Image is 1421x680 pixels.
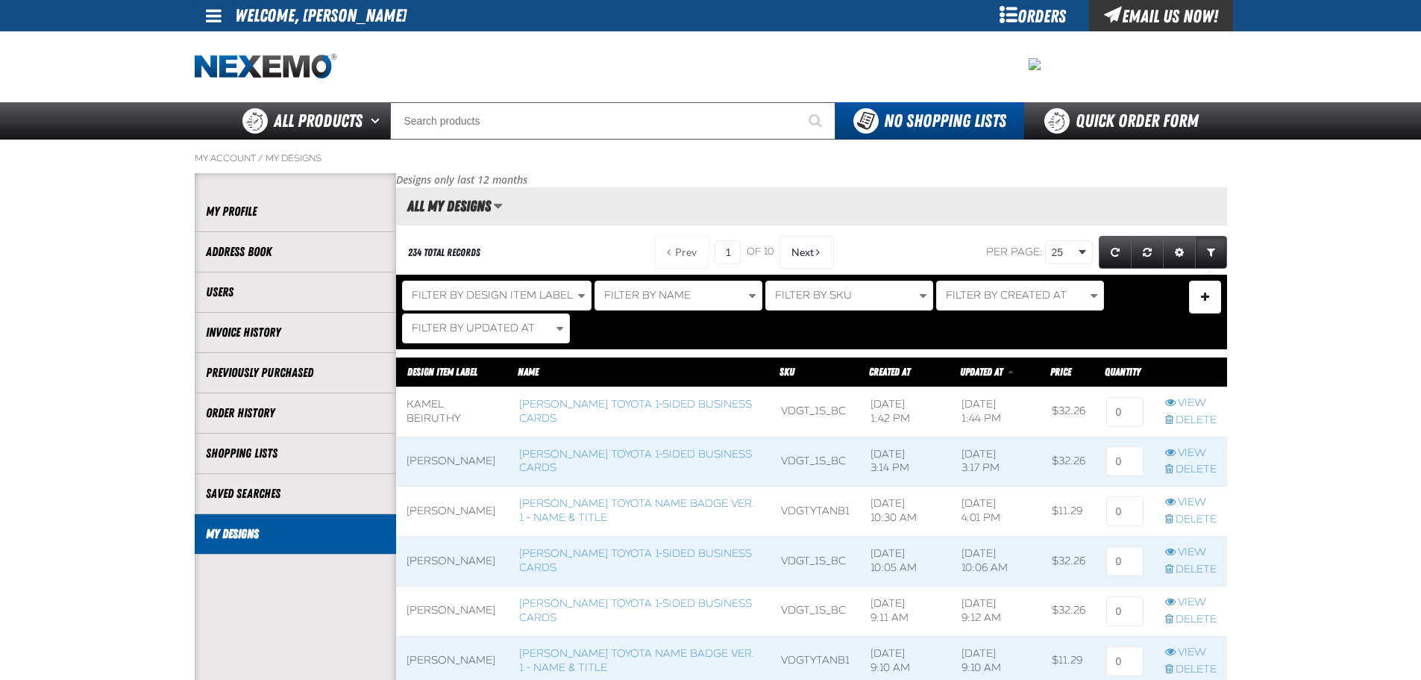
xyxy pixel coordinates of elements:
[771,537,860,587] td: VDGT_1S_BC
[1165,396,1217,411] a: View row action
[493,193,503,219] button: Manage grid views. Current view is All My Designs
[936,281,1104,311] button: Filter By Created At
[1052,245,1076,261] span: 25
[396,198,491,214] h2: All My Designs
[1189,281,1221,314] button: Expand or Collapse Filter Management drop-down
[951,487,1042,537] td: [DATE] 4:01 PM
[206,243,385,261] a: Address Book
[195,152,1227,164] nav: Breadcrumbs
[860,387,951,437] td: [DATE] 1:42 PM
[206,525,385,543] a: My Designs
[407,366,477,378] a: Design Item Label
[747,246,774,259] span: of 10
[1165,596,1217,610] a: View row action
[1165,563,1217,577] a: Delete row action
[1099,236,1132,269] a: Refresh grid action
[206,485,385,502] a: Saved Searches
[402,314,570,343] button: Filter By Updated At
[775,289,852,302] span: Filter By SKU
[396,487,509,537] td: [PERSON_NAME]
[195,54,336,80] a: Home
[519,497,755,524] a: [PERSON_NAME] Toyota Name Badge Ver. 1 - Name & Title
[1041,586,1096,636] td: $32.26
[1041,487,1096,537] td: $11.29
[1106,446,1144,476] input: 0
[771,586,860,636] td: VDGT_1S_BC
[1163,236,1196,269] a: Expand or Collapse Grid Settings
[779,236,834,269] button: Next Page
[771,437,860,487] td: VDGT_1S_BC
[951,586,1042,636] td: [DATE] 9:12 AM
[951,537,1042,587] td: [DATE] 10:06 AM
[951,387,1042,437] td: [DATE] 1:44 PM
[402,281,592,311] button: Filter By Design Item Label
[860,437,951,487] td: [DATE] 3:14 PM
[206,364,385,381] a: Previously Purchased
[206,203,385,220] a: My Profile
[1029,58,1041,70] img: 2478c7e4e0811ca5ea97a8c95d68d55a.jpeg
[860,487,951,537] td: [DATE] 10:30 AM
[274,107,363,134] span: All Products
[884,110,1006,131] span: No Shopping Lists
[1165,546,1217,560] a: View row action
[396,173,1227,187] p: Designs only last 12 months
[412,322,535,334] span: Filter By Updated At
[791,246,814,258] span: Next Page
[518,366,539,378] a: Name
[779,366,794,378] span: SKU
[519,398,752,425] a: [PERSON_NAME] Toyota 1-sided Business Cards
[1106,646,1144,676] input: 0
[519,597,752,624] a: [PERSON_NAME] Toyota 1-sided Business Cards
[946,289,1067,302] span: Filter By Created At
[860,537,951,587] td: [DATE] 10:05 AM
[715,240,741,264] input: Current page number
[1165,463,1217,477] a: Delete row action
[1165,513,1217,527] a: Delete row action
[1165,663,1217,677] a: Delete row action
[266,152,321,164] a: My Designs
[1195,236,1227,269] a: Expand or Collapse Grid Filters
[835,102,1024,140] button: You do not have available Shopping Lists. Open to Create a New List
[860,586,951,636] td: [DATE] 9:11 AM
[206,284,385,301] a: Users
[206,324,385,341] a: Invoice History
[206,405,385,422] a: Order History
[396,586,509,636] td: [PERSON_NAME]
[1165,446,1217,461] a: View row action
[1165,496,1217,510] a: View row action
[195,54,336,80] img: Nexemo logo
[765,281,933,311] button: Filter By SKU
[771,487,860,537] td: VDGTYTANB1
[986,246,1043,258] span: Per page:
[258,152,263,164] span: /
[1106,496,1144,526] input: 0
[396,537,509,587] td: [PERSON_NAME]
[960,366,1003,378] span: Updated At
[1041,537,1096,587] td: $32.26
[1201,297,1209,301] span: Manage Filters
[408,246,480,260] div: 234 total records
[390,102,835,140] input: Search
[1105,366,1141,378] span: Quantity
[1106,546,1144,576] input: 0
[960,366,1005,378] a: Updated At
[1106,596,1144,626] input: 0
[1024,102,1226,140] a: Quick Order Form
[412,289,573,302] span: Filter By Design Item Label
[1155,357,1227,387] th: Row actions
[519,547,752,574] a: [PERSON_NAME] Toyota 1-sided Business Cards
[519,448,752,475] a: [PERSON_NAME] Toyota 1-sided Business Cards
[519,647,755,674] a: [PERSON_NAME] Toyota Name Badge Ver. 1 - Name & Title
[206,445,385,462] a: Shopping Lists
[195,152,256,164] a: My Account
[869,366,910,378] a: Created At
[396,437,509,487] td: [PERSON_NAME]
[396,387,509,437] td: Kamel Beiruthy
[595,281,762,311] button: Filter By Name
[604,289,691,302] span: Filter By Name
[1041,387,1096,437] td: $32.26
[1165,414,1217,428] a: Delete row action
